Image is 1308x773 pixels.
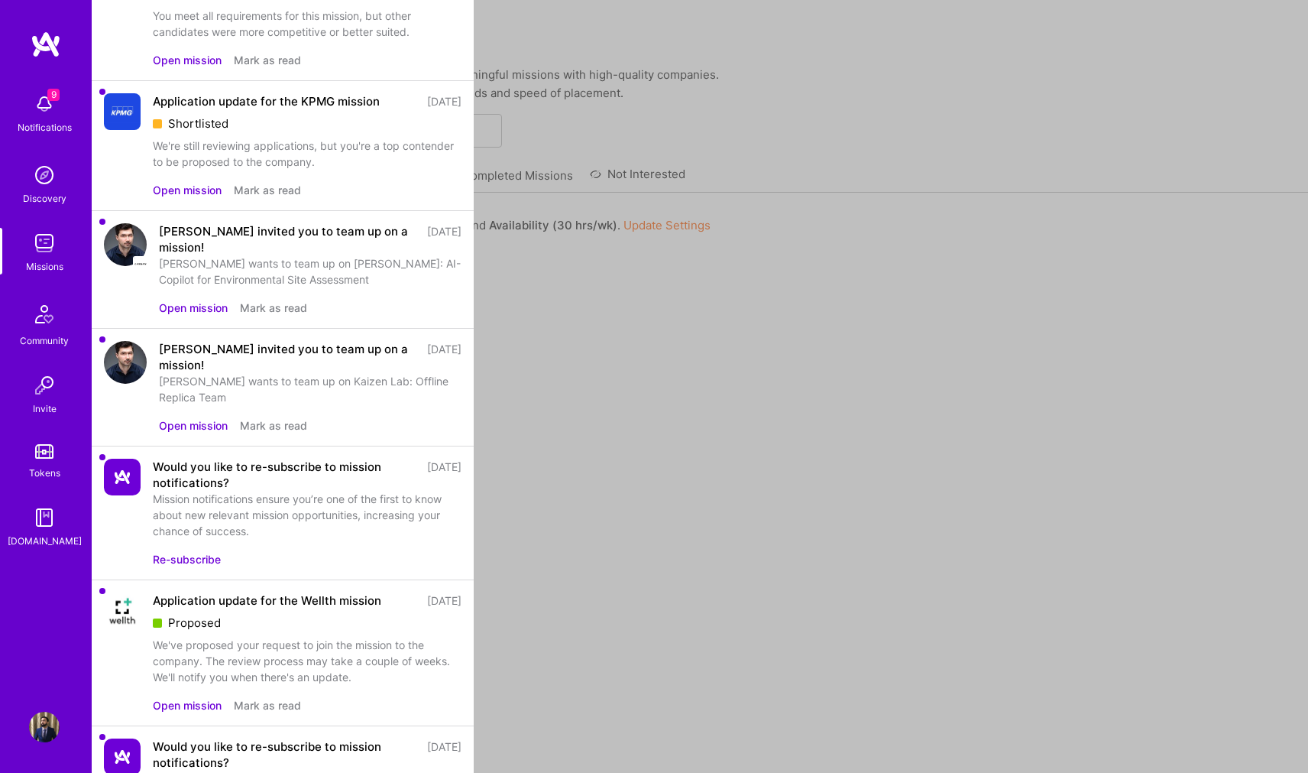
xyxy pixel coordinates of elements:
img: discovery [29,160,60,190]
button: Open mission [159,300,228,316]
div: We've proposed your request to join the mission to the company. The review process may take a cou... [153,637,461,685]
div: [PERSON_NAME] wants to team up on [PERSON_NAME]: AI-Copilot for Environmental Site Assessment [159,255,461,287]
img: Community [26,296,63,333]
div: [PERSON_NAME] wants to team up on Kaizen Lab: Offline Replica Team [159,373,461,405]
div: Tokens [29,465,60,481]
img: Company Logo [104,93,141,130]
img: Company logo [133,256,148,271]
img: User Avatar [29,712,60,742]
button: Open mission [159,417,228,434]
div: Application update for the Wellth mission [153,593,381,609]
div: Would you like to re-subscribe to mission notifications? [153,459,418,491]
img: user avatar [104,223,147,266]
button: Open mission [153,52,222,68]
img: Company Logo [104,593,141,629]
div: You meet all requirements for this mission, but other candidates were more competitive or better ... [153,8,461,40]
div: [DATE] [427,593,461,609]
div: We're still reviewing applications, but you're a top contender to be proposed to the company. [153,138,461,170]
button: Re-subscribe [153,551,221,567]
div: [PERSON_NAME] invited you to team up on a mission! [159,341,418,373]
div: Would you like to re-subscribe to mission notifications? [153,739,418,771]
div: [DATE] [427,93,461,109]
button: Mark as read [240,417,307,434]
img: tokens [35,444,53,459]
div: Mission notifications ensure you’re one of the first to know about new relevant mission opportuni... [153,491,461,539]
div: [DOMAIN_NAME] [8,533,82,549]
button: Mark as read [234,182,301,198]
img: logo [31,31,61,58]
button: Open mission [153,182,222,198]
img: guide book [29,502,60,533]
div: Discovery [23,190,66,206]
button: Mark as read [234,697,301,713]
button: Mark as read [234,52,301,68]
div: Application update for the KPMG mission [153,93,380,109]
div: [DATE] [427,341,461,373]
img: teamwork [29,228,60,258]
div: Missions [26,258,63,274]
div: Invite [33,401,57,417]
button: Open mission [153,697,222,713]
div: [DATE] [427,739,461,771]
div: Shortlisted [153,115,461,132]
div: Proposed [153,615,461,631]
div: [PERSON_NAME] invited you to team up on a mission! [159,223,418,255]
img: user avatar [104,341,147,384]
div: [DATE] [427,459,461,491]
button: Mark as read [240,300,307,316]
a: User Avatar [25,712,63,742]
img: Invite [29,370,60,401]
img: Company Logo [104,459,141,495]
div: [DATE] [427,223,461,255]
div: Community [20,333,69,349]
